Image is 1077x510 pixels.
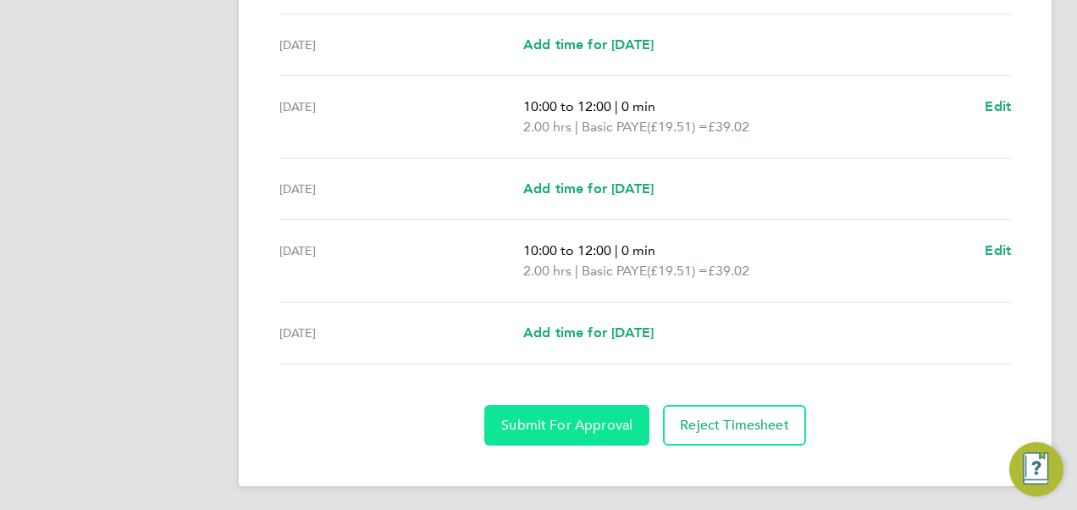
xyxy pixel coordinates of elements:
[582,117,647,137] span: Basic PAYE
[523,323,654,343] a: Add time for [DATE]
[523,35,654,55] a: Add time for [DATE]
[1009,442,1063,496] button: Engage Resource Center
[647,119,708,135] span: (£19.51) =
[680,417,789,434] span: Reject Timesheet
[663,405,806,446] button: Reject Timesheet
[523,98,611,114] span: 10:00 to 12:00
[575,119,578,135] span: |
[523,36,654,53] span: Add time for [DATE]
[279,35,523,55] div: [DATE]
[708,263,749,279] span: £39.02
[523,242,611,258] span: 10:00 to 12:00
[647,263,708,279] span: (£19.51) =
[708,119,749,135] span: £39.02
[985,242,1011,258] span: Edit
[985,97,1011,117] a: Edit
[615,242,618,258] span: |
[615,98,618,114] span: |
[523,324,654,341] span: Add time for [DATE]
[575,263,578,279] span: |
[279,179,523,199] div: [DATE]
[279,241,523,281] div: [DATE]
[523,263,572,279] span: 2.00 hrs
[279,97,523,137] div: [DATE]
[523,179,654,199] a: Add time for [DATE]
[484,405,649,446] button: Submit For Approval
[279,323,523,343] div: [DATE]
[985,241,1011,261] a: Edit
[523,119,572,135] span: 2.00 hrs
[621,242,655,258] span: 0 min
[985,98,1011,114] span: Edit
[501,417,632,434] span: Submit For Approval
[523,180,654,197] span: Add time for [DATE]
[582,261,647,281] span: Basic PAYE
[621,98,655,114] span: 0 min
